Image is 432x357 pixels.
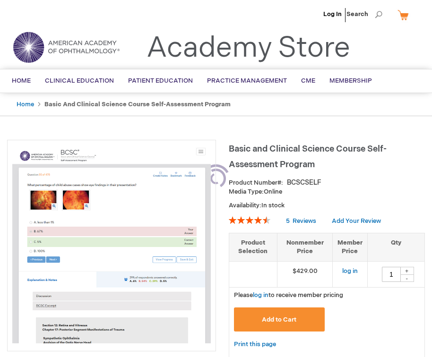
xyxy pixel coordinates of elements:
span: Please to receive member pricing [234,291,343,299]
span: In stock [261,202,285,209]
div: - [400,274,414,282]
span: Basic and Clinical Science Course Self-Assessment Program [229,144,387,170]
a: Print this page [234,339,276,350]
span: Reviews [293,217,316,225]
input: Qty [382,267,401,282]
span: 5 [286,217,290,225]
p: Online [229,187,425,196]
span: Search [346,5,382,24]
p: Availability: [229,201,425,210]
strong: Basic and Clinical Science Course Self-Assessment Program [44,101,231,108]
td: $429.00 [277,261,333,287]
th: Member Price [332,233,367,261]
div: BCSCSELF [287,178,321,187]
a: 5 Reviews [286,217,318,225]
a: log in [342,267,358,275]
span: Add to Cart [262,316,296,323]
a: Home [17,101,34,108]
th: Qty [367,233,424,261]
div: + [400,267,414,275]
a: Log In [323,10,342,18]
strong: Media Type: [229,188,264,195]
strong: Product Number [229,179,283,187]
a: log in [253,291,268,299]
a: Academy Store [147,31,350,65]
span: CME [301,77,315,85]
div: 92% [229,216,270,224]
th: Product Selection [229,233,277,261]
span: Membership [329,77,372,85]
button: Add to Cart [234,307,325,331]
span: Home [12,77,31,85]
img: Basic and Clinical Science Course Self-Assessment Program [12,145,211,343]
a: Add Your Review [332,217,381,225]
th: Nonmember Price [277,233,333,261]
